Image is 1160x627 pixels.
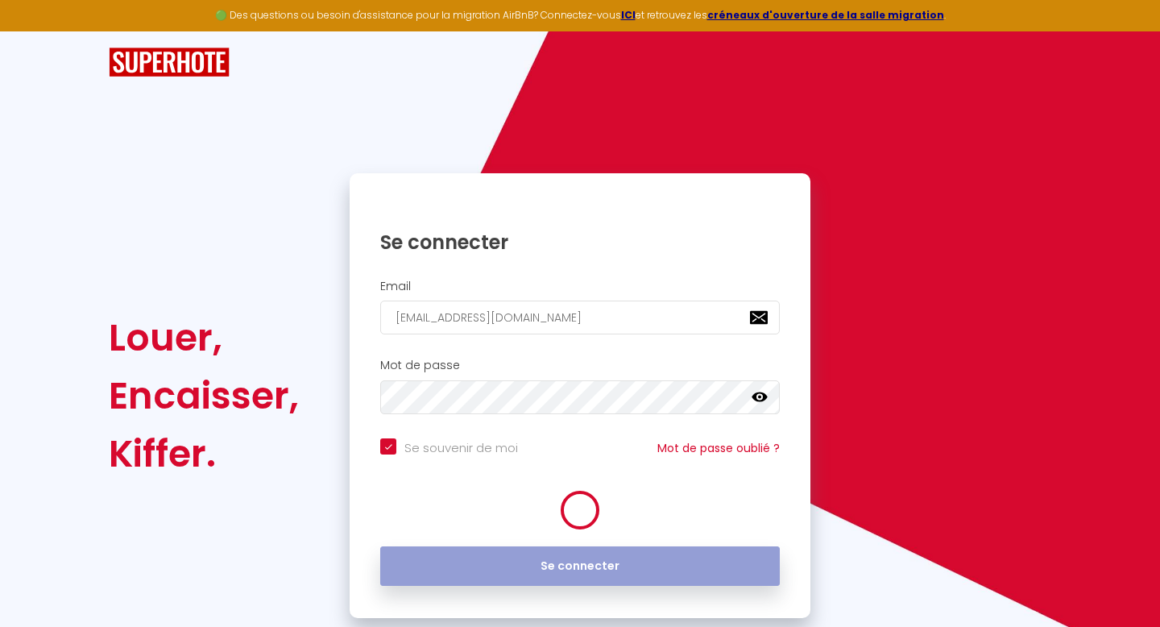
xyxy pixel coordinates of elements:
[109,309,299,367] div: Louer,
[707,8,944,22] a: créneaux d'ouverture de la salle migration
[13,6,61,55] button: Ouvrir le widget de chat LiveChat
[109,48,230,77] img: SuperHote logo
[657,440,780,456] a: Mot de passe oublié ?
[380,301,780,334] input: Ton Email
[621,8,636,22] a: ICI
[109,425,299,483] div: Kiffer.
[380,546,780,587] button: Se connecter
[380,230,780,255] h1: Se connecter
[380,280,780,293] h2: Email
[380,359,780,372] h2: Mot de passe
[109,367,299,425] div: Encaisser,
